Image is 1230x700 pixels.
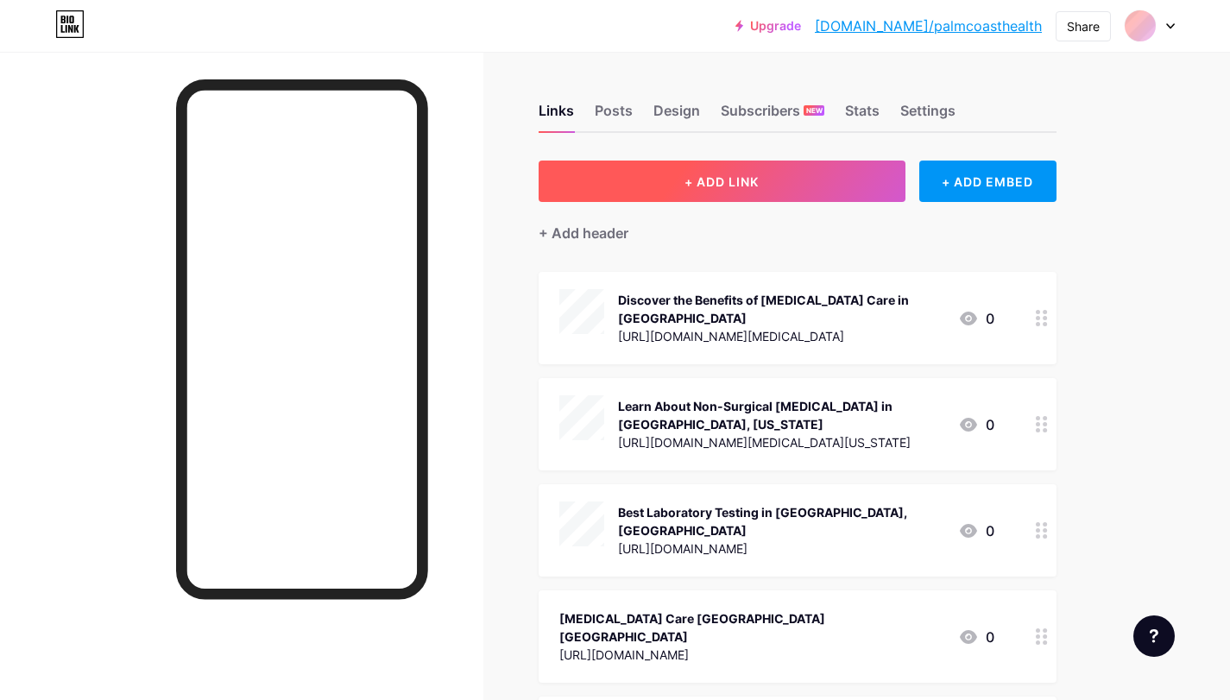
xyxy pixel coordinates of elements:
[919,161,1057,202] div: + ADD EMBED
[618,327,944,345] div: [URL][DOMAIN_NAME][MEDICAL_DATA]
[618,503,944,539] div: Best Laboratory Testing in [GEOGRAPHIC_DATA], [GEOGRAPHIC_DATA]
[618,433,944,451] div: [URL][DOMAIN_NAME][MEDICAL_DATA][US_STATE]
[539,100,574,131] div: Links
[539,223,628,243] div: + Add header
[618,539,944,558] div: [URL][DOMAIN_NAME]
[618,397,944,433] div: Learn About Non-Surgical [MEDICAL_DATA] in [GEOGRAPHIC_DATA], [US_STATE]
[958,627,994,647] div: 0
[1067,17,1100,35] div: Share
[958,414,994,435] div: 0
[735,19,801,33] a: Upgrade
[815,16,1042,36] a: [DOMAIN_NAME]/palmcoasthealth
[684,174,759,189] span: + ADD LINK
[845,100,880,131] div: Stats
[595,100,633,131] div: Posts
[618,291,944,327] div: Discover the Benefits of [MEDICAL_DATA] Care in [GEOGRAPHIC_DATA]
[958,308,994,329] div: 0
[539,161,905,202] button: + ADD LINK
[958,520,994,541] div: 0
[559,646,944,664] div: [URL][DOMAIN_NAME]
[806,105,823,116] span: NEW
[721,100,824,131] div: Subscribers
[559,609,944,646] div: [MEDICAL_DATA] Care [GEOGRAPHIC_DATA] [GEOGRAPHIC_DATA]
[900,100,956,131] div: Settings
[653,100,700,131] div: Design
